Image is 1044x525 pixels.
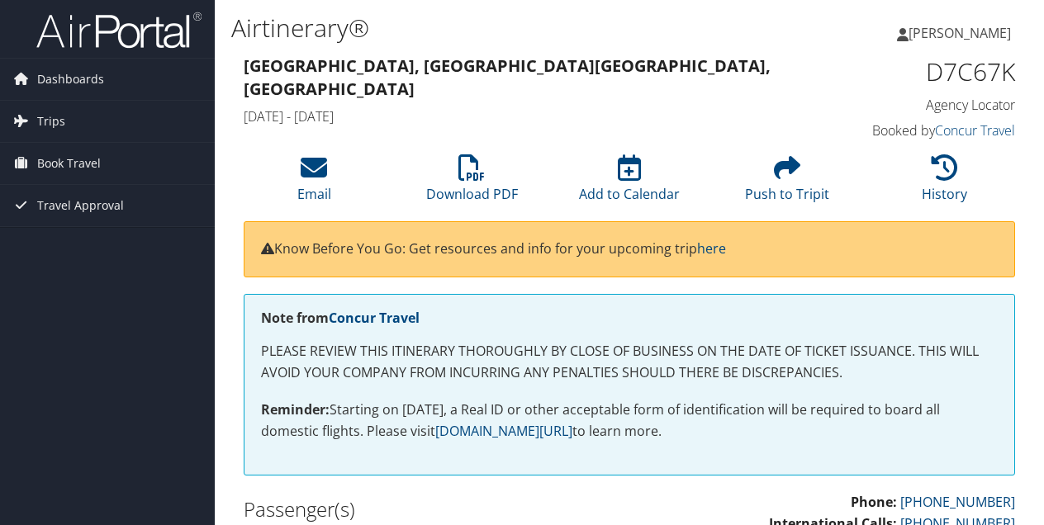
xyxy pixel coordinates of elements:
[435,422,572,440] a: [DOMAIN_NAME][URL]
[935,121,1015,140] a: Concur Travel
[37,185,124,226] span: Travel Approval
[900,493,1015,511] a: [PHONE_NUMBER]
[426,163,518,203] a: Download PDF
[697,239,726,258] a: here
[261,400,998,442] p: Starting on [DATE], a Real ID or other acceptable form of identification will be required to boar...
[261,341,998,383] p: PLEASE REVIEW THIS ITINERARY THOROUGHLY BY CLOSE OF BUSINESS ON THE DATE OF TICKET ISSUANCE. THIS...
[909,24,1011,42] span: [PERSON_NAME]
[579,163,680,203] a: Add to Calendar
[231,11,762,45] h1: Airtinerary®
[922,163,967,203] a: History
[261,400,330,419] strong: Reminder:
[37,143,101,184] span: Book Travel
[297,163,331,203] a: Email
[244,54,771,100] strong: [GEOGRAPHIC_DATA], [GEOGRAPHIC_DATA] [GEOGRAPHIC_DATA], [GEOGRAPHIC_DATA]
[244,495,617,523] h2: Passenger(s)
[261,309,420,327] strong: Note from
[841,54,1015,89] h1: D7C67K
[261,239,998,260] p: Know Before You Go: Get resources and info for your upcoming trip
[841,121,1015,140] h4: Booked by
[841,96,1015,114] h4: Agency Locator
[745,163,829,203] a: Push to Tripit
[36,11,202,50] img: airportal-logo.png
[37,59,104,100] span: Dashboards
[851,493,897,511] strong: Phone:
[244,107,816,125] h4: [DATE] - [DATE]
[37,101,65,142] span: Trips
[897,8,1027,58] a: [PERSON_NAME]
[329,309,420,327] a: Concur Travel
